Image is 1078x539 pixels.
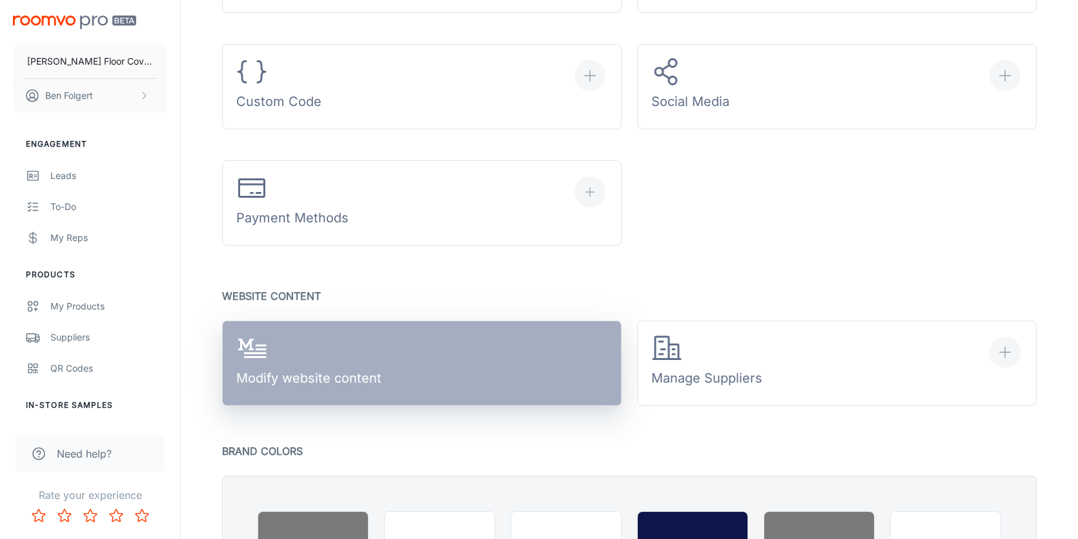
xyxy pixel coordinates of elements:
[222,321,622,406] a: Modify website content
[651,56,729,116] div: Social Media
[236,173,349,233] div: Payment Methods
[13,16,136,29] img: Roomvo PRO Beta
[637,321,1037,406] button: Manage Suppliers
[50,299,167,313] div: My Products
[129,503,155,529] button: Rate 5 star
[13,45,167,78] button: [PERSON_NAME] Floor Covering
[27,54,153,69] p: [PERSON_NAME] Floor Covering
[222,44,622,129] button: Custom Code
[50,231,167,245] div: My Reps
[45,89,93,103] p: Ben Folgert
[50,330,167,344] div: Suppliers
[50,169,167,183] div: Leads
[236,333,381,393] div: Modify website content
[637,44,1037,129] button: Social Media
[103,503,129,529] button: Rate 4 star
[50,361,167,375] div: QR Codes
[26,503,52,529] button: Rate 1 star
[57,446,112,461] span: Need help?
[222,287,1037,305] p: Website Content
[10,487,170,503] p: Rate your experience
[77,503,103,529] button: Rate 3 star
[222,160,622,246] button: Payment Methods
[222,442,1037,460] p: Brand Colors
[52,503,77,529] button: Rate 2 star
[50,200,167,214] div: To-do
[236,56,321,116] div: Custom Code
[13,79,167,112] button: Ben Folgert
[651,333,762,393] div: Manage Suppliers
